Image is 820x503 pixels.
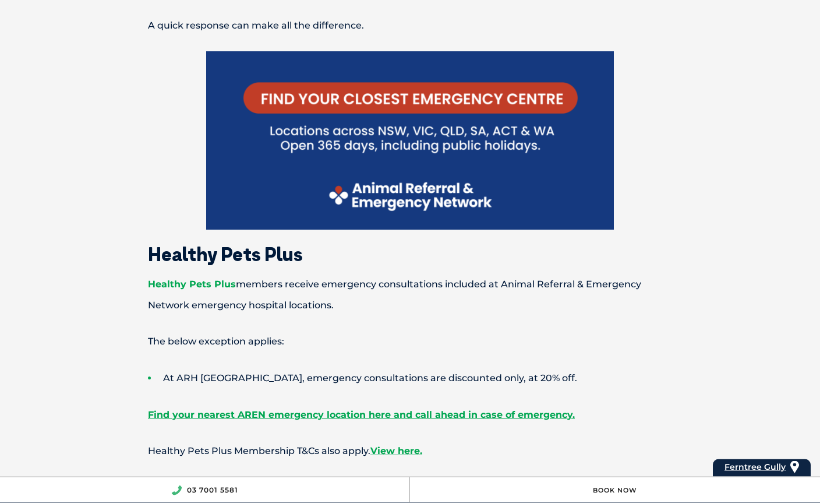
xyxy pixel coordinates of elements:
a: 03 7001 5581 [187,486,238,494]
span: About Animal Referral & Emergency Network [148,476,547,499]
p: members receive emergency consultations included at Animal Referral & Emergency Network emergency... [107,275,713,316]
img: location_pin.svg [790,461,799,474]
span: (AREN) [547,476,606,499]
span: A quick response can make all the difference. [148,20,364,31]
p: Healthy Pets Plus Membership T&Cs also apply. [107,441,713,462]
li: At ARH [GEOGRAPHIC_DATA], emergency consultations are discounted only, at 20% off. [148,368,713,389]
a: Healthy Pets Plus [148,279,236,290]
img: Find your local emergency centre [206,52,614,230]
p: The below exception applies: [107,332,713,353]
a: Ferntree Gully [724,459,786,475]
a: Find your nearest AREN emergency location here and call ahead in case of emergency. [148,410,575,421]
span: Ferntree Gully [724,462,786,472]
img: location_phone.svg [171,486,182,495]
h2: Healthy Pets Plus [107,245,713,264]
a: Book Now [593,486,637,494]
a: View here. [370,446,422,457]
